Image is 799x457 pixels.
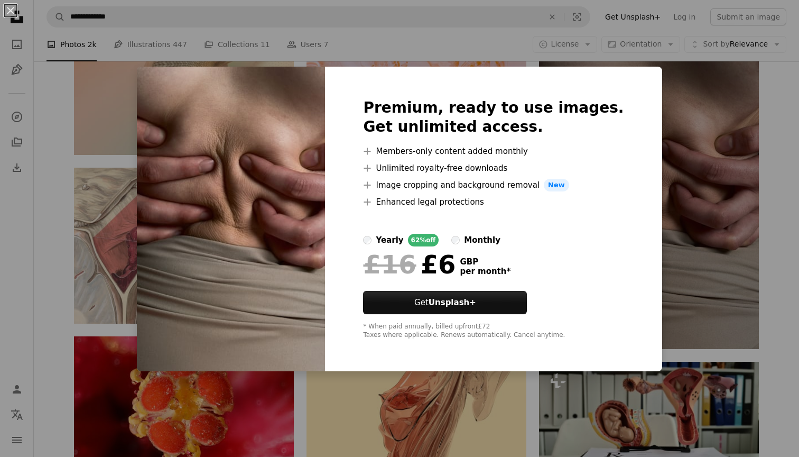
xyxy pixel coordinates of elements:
img: premium_photo-1711609636210-eee14586d562 [137,67,325,371]
span: GBP [460,257,510,267]
div: yearly [376,234,403,246]
li: Members-only content added monthly [363,145,624,158]
div: monthly [464,234,500,246]
li: Unlimited royalty-free downloads [363,162,624,175]
div: £6 [363,251,456,278]
li: Image cropping and background removal [363,179,624,191]
input: yearly62%off [363,236,371,244]
div: * When paid annually, billed upfront £72 Taxes where applicable. Renews automatically. Cancel any... [363,323,624,340]
input: monthly [451,236,460,244]
h2: Premium, ready to use images. Get unlimited access. [363,98,624,136]
button: GetUnsplash+ [363,291,527,314]
strong: Unsplash+ [429,298,476,307]
div: 62% off [408,234,439,246]
span: New [544,179,569,191]
span: per month * [460,267,510,276]
li: Enhanced legal protections [363,196,624,208]
span: £16 [363,251,416,278]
